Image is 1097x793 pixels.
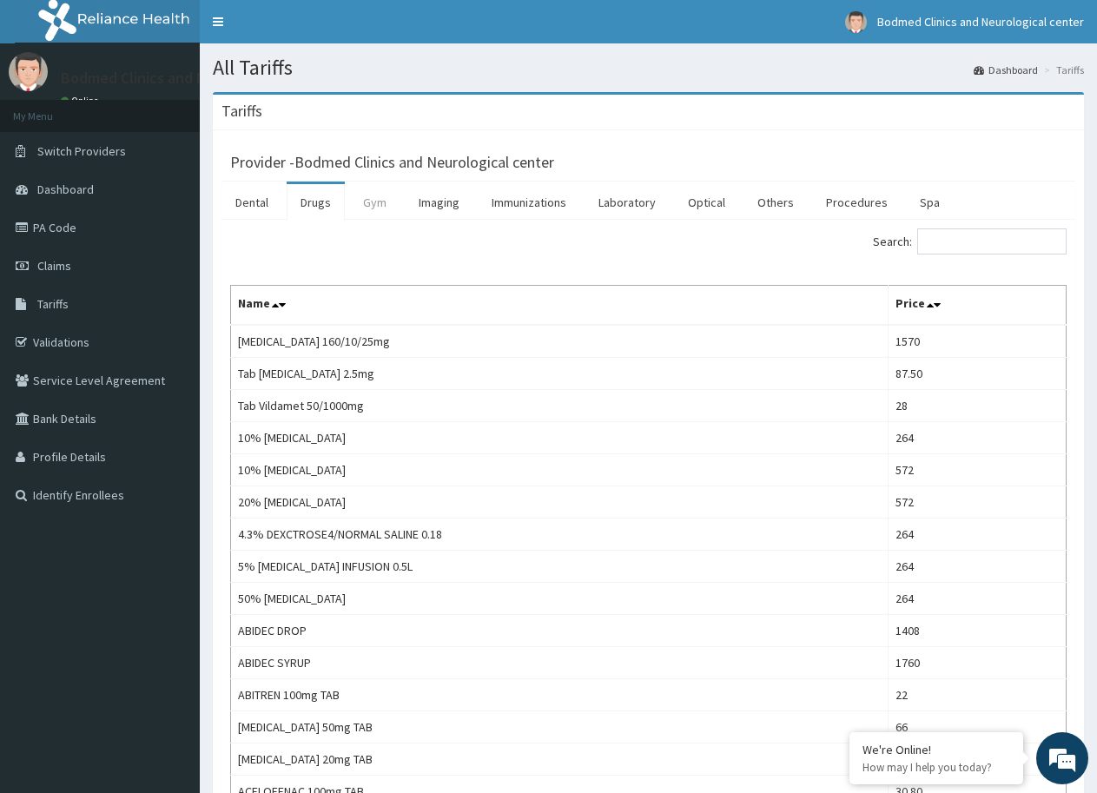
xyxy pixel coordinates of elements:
[888,583,1066,615] td: 264
[917,228,1067,254] input: Search:
[585,184,670,221] a: Laboratory
[221,103,262,119] h3: Tariffs
[37,296,69,312] span: Tariffs
[862,760,1010,775] p: How may I help you today?
[230,155,554,170] h3: Provider - Bodmed Clinics and Neurological center
[888,615,1066,647] td: 1408
[888,551,1066,583] td: 264
[9,52,48,91] img: User Image
[405,184,473,221] a: Imaging
[231,486,889,519] td: 20% [MEDICAL_DATA]
[888,358,1066,390] td: 87.50
[888,711,1066,743] td: 66
[845,11,867,33] img: User Image
[231,615,889,647] td: ABIDEC DROP
[90,97,292,120] div: Chat with us now
[862,742,1010,757] div: We're Online!
[213,56,1084,79] h1: All Tariffs
[888,422,1066,454] td: 264
[231,743,889,776] td: [MEDICAL_DATA] 20mg TAB
[231,679,889,711] td: ABITREN 100mg TAB
[888,390,1066,422] td: 28
[231,454,889,486] td: 10% [MEDICAL_DATA]
[873,228,1067,254] label: Search:
[231,647,889,679] td: ABIDEC SYRUP
[101,219,240,394] span: We're online!
[906,184,954,221] a: Spa
[974,63,1038,77] a: Dashboard
[877,14,1084,30] span: Bodmed Clinics and Neurological center
[231,583,889,615] td: 50% [MEDICAL_DATA]
[37,143,126,159] span: Switch Providers
[32,87,70,130] img: d_794563401_company_1708531726252_794563401
[231,711,889,743] td: [MEDICAL_DATA] 50mg TAB
[231,519,889,551] td: 4.3% DEXCTROSE4/NORMAL SALINE 0.18
[37,258,71,274] span: Claims
[349,184,400,221] a: Gym
[888,325,1066,358] td: 1570
[888,647,1066,679] td: 1760
[478,184,580,221] a: Immunizations
[285,9,327,50] div: Minimize live chat window
[231,390,889,422] td: Tab Vildamet 50/1000mg
[743,184,808,221] a: Others
[888,679,1066,711] td: 22
[888,519,1066,551] td: 264
[231,551,889,583] td: 5% [MEDICAL_DATA] INFUSION 0.5L
[37,182,94,197] span: Dashboard
[231,358,889,390] td: Tab [MEDICAL_DATA] 2.5mg
[9,474,331,535] textarea: Type your message and hit 'Enter'
[231,286,889,326] th: Name
[61,70,332,86] p: Bodmed Clinics and Neurological center
[888,486,1066,519] td: 572
[1040,63,1084,77] li: Tariffs
[231,325,889,358] td: [MEDICAL_DATA] 160/10/25mg
[888,454,1066,486] td: 572
[812,184,902,221] a: Procedures
[287,184,345,221] a: Drugs
[674,184,739,221] a: Optical
[231,422,889,454] td: 10% [MEDICAL_DATA]
[888,286,1066,326] th: Price
[221,184,282,221] a: Dental
[61,95,102,107] a: Online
